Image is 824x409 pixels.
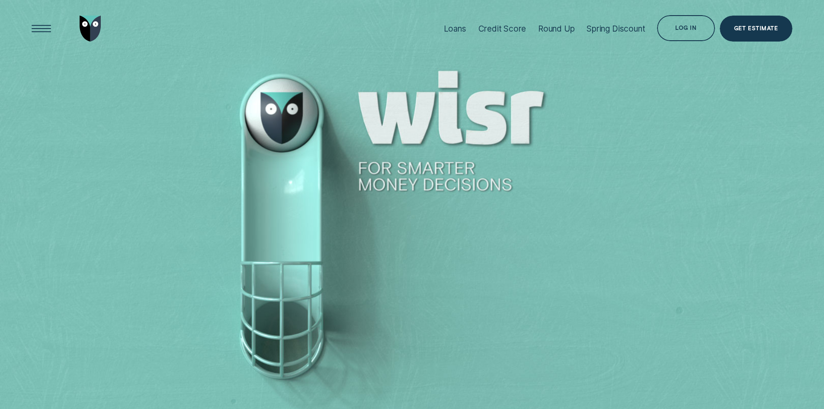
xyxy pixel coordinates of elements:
button: Open Menu [29,16,55,42]
div: Round Up [538,24,575,34]
div: Spring Discount [587,24,645,34]
div: Credit Score [478,24,526,34]
img: Wisr [80,16,101,42]
div: Loans [444,24,466,34]
button: Log in [657,15,715,41]
a: Get Estimate [720,16,792,42]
